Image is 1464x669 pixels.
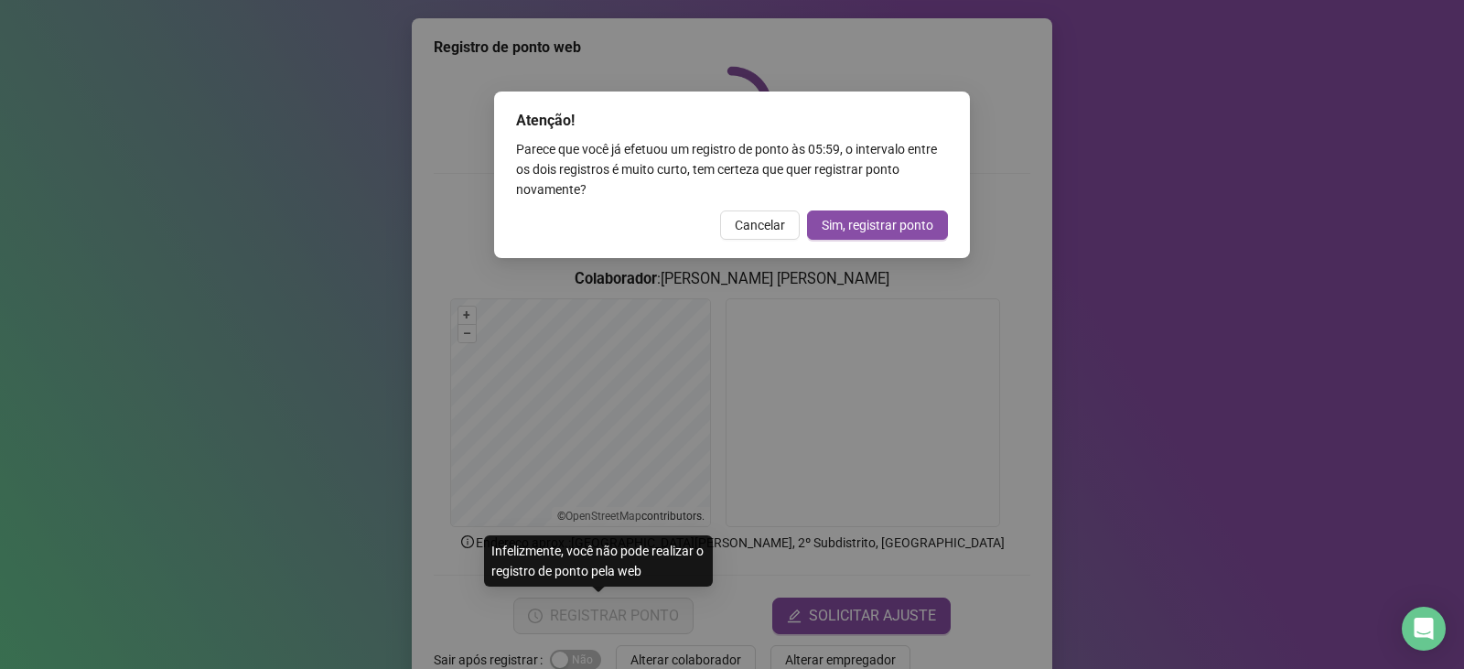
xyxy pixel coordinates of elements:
div: Open Intercom Messenger [1402,607,1446,651]
div: Infelizmente, você não pode realizar o registro de ponto pela web [484,535,713,587]
span: Cancelar [735,215,785,235]
div: Atenção! [516,110,948,132]
span: Sim, registrar ponto [822,215,933,235]
div: Parece que você já efetuou um registro de ponto às 05:59 , o intervalo entre os dois registros é ... [516,139,948,200]
button: Cancelar [720,210,800,240]
button: Sim, registrar ponto [807,210,948,240]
